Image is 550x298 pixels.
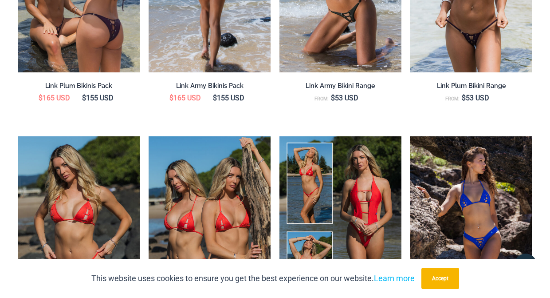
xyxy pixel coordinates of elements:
[331,94,335,102] span: $
[331,94,358,102] bdi: 53 USD
[213,94,217,102] span: $
[169,94,173,102] span: $
[39,94,43,102] span: $
[82,94,114,102] bdi: 155 USD
[149,82,271,90] h2: Link Army Bikinis Pack
[410,82,532,93] a: Link Plum Bikini Range
[169,94,201,102] bdi: 165 USD
[18,82,140,90] h2: Link Plum Bikinis Pack
[213,94,244,102] bdi: 155 USD
[445,96,460,102] span: From:
[82,94,86,102] span: $
[462,94,466,102] span: $
[39,94,70,102] bdi: 165 USD
[410,82,532,90] h2: Link Plum Bikini Range
[279,82,401,90] h2: Link Army Bikini Range
[18,82,140,93] a: Link Plum Bikinis Pack
[149,82,271,93] a: Link Army Bikinis Pack
[421,268,459,289] button: Accept
[462,94,489,102] bdi: 53 USD
[279,82,401,93] a: Link Army Bikini Range
[374,274,415,283] a: Learn more
[91,272,415,285] p: This website uses cookies to ensure you get the best experience on our website.
[314,96,329,102] span: From:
